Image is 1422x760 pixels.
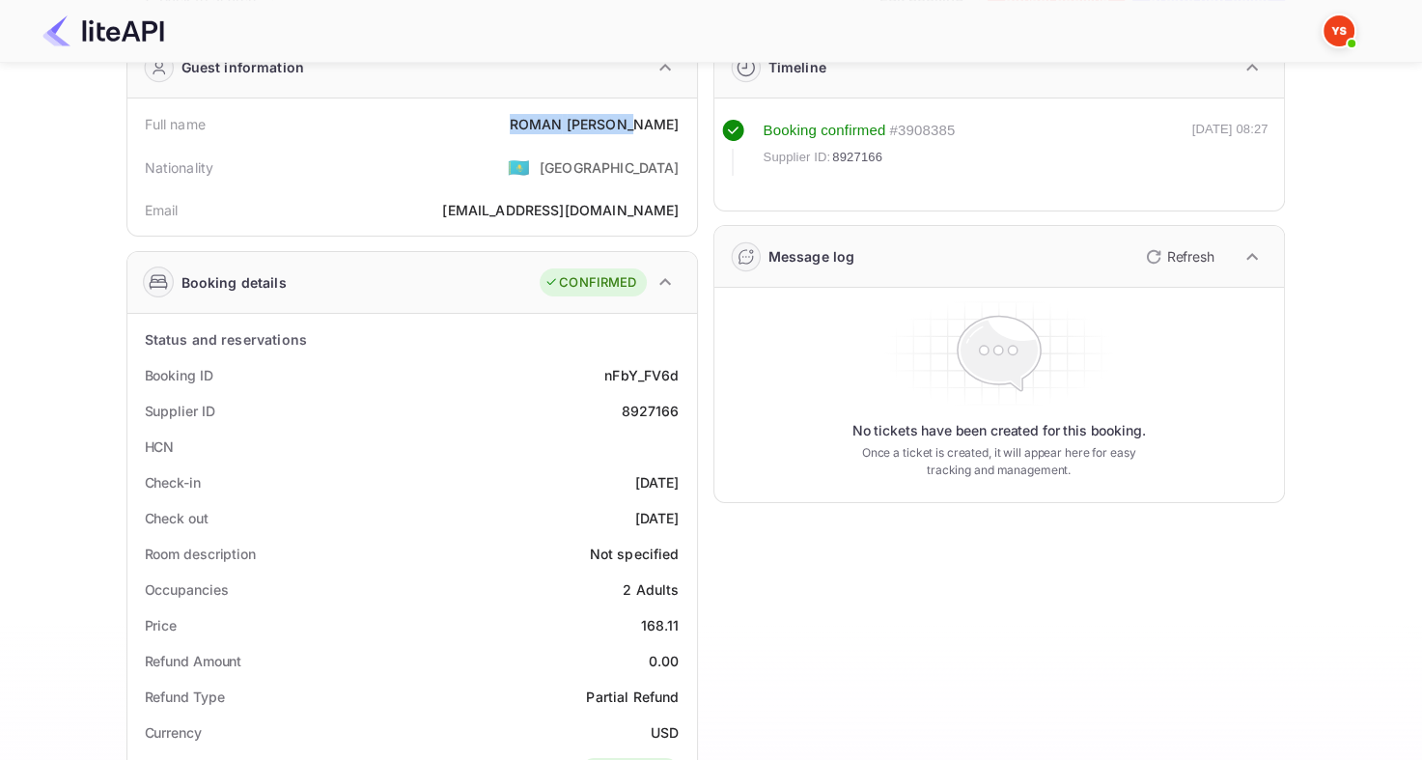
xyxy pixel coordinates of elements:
[145,508,209,528] div: Check out
[145,615,178,635] div: Price
[145,722,202,743] div: Currency
[145,436,175,457] div: HCN
[145,651,242,671] div: Refund Amount
[768,57,826,77] div: Timeline
[621,401,679,421] div: 8927166
[145,687,225,707] div: Refund Type
[764,148,831,167] span: Supplier ID:
[181,57,305,77] div: Guest information
[42,15,164,46] img: LiteAPI Logo
[145,365,213,385] div: Booking ID
[590,544,680,564] div: Not specified
[604,365,679,385] div: nFbY_FV6d
[510,114,680,134] div: ROMAN [PERSON_NAME]
[145,472,201,493] div: Check-in
[635,508,680,528] div: [DATE]
[641,615,680,635] div: 168.11
[852,421,1146,440] p: No tickets have been created for this booking.
[145,157,214,178] div: Nationality
[847,444,1152,479] p: Once a ticket is created, it will appear here for easy tracking and management.
[1134,241,1222,272] button: Refresh
[442,200,679,220] div: [EMAIL_ADDRESS][DOMAIN_NAME]
[145,329,307,350] div: Status and reservations
[145,579,229,600] div: Occupancies
[623,579,679,600] div: 2 Adults
[649,651,680,671] div: 0.00
[508,150,530,184] span: United States
[586,687,679,707] div: Partial Refund
[145,544,256,564] div: Room description
[145,200,179,220] div: Email
[1167,246,1214,267] p: Refresh
[832,148,882,167] span: 8927166
[540,157,680,178] div: [GEOGRAPHIC_DATA]
[635,472,680,493] div: [DATE]
[768,246,855,267] div: Message log
[1192,120,1269,176] div: [DATE] 08:27
[651,722,679,743] div: USD
[764,120,886,142] div: Booking confirmed
[889,120,955,142] div: # 3908385
[181,272,287,293] div: Booking details
[1324,15,1354,46] img: Yandex Support
[145,401,215,421] div: Supplier ID
[145,114,206,134] div: Full name
[544,273,636,293] div: CONFIRMED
